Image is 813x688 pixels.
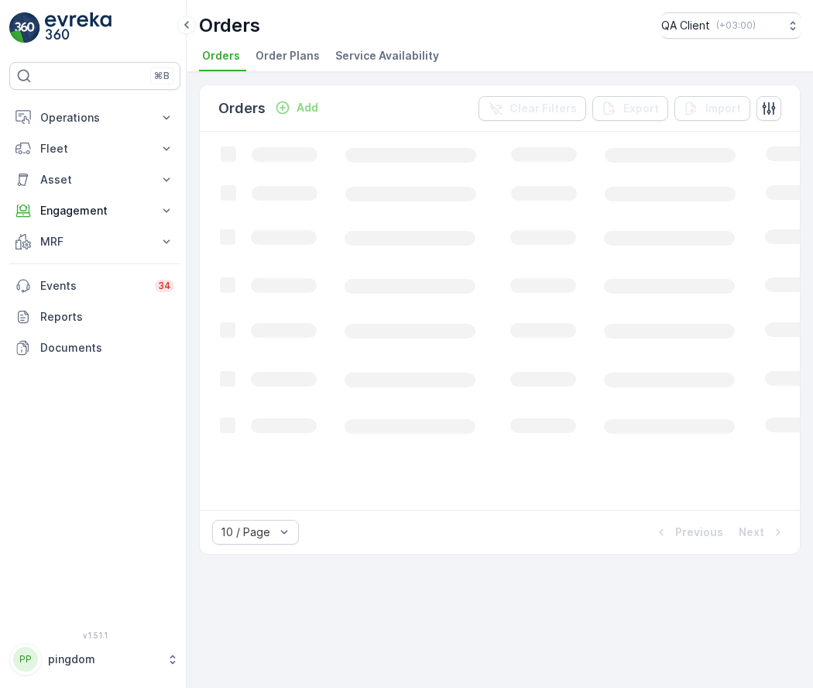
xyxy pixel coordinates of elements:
[592,96,668,121] button: Export
[45,12,111,43] img: logo_light-DOdMpM7g.png
[335,48,439,64] span: Service Availability
[202,48,240,64] span: Orders
[256,48,320,64] span: Order Plans
[199,13,260,38] p: Orders
[661,12,801,39] button: QA Client(+03:00)
[716,19,756,32] p: ( +03:00 )
[218,98,266,119] p: Orders
[9,332,180,363] a: Documents
[158,280,171,292] p: 34
[40,340,174,356] p: Documents
[48,652,159,667] p: pingdom
[9,164,180,195] button: Asset
[652,523,725,542] button: Previous
[40,278,146,294] p: Events
[13,647,38,672] div: PP
[479,96,586,121] button: Clear Filters
[739,525,764,540] p: Next
[40,172,149,187] p: Asset
[9,631,180,640] span: v 1.51.1
[9,270,180,301] a: Events34
[40,203,149,218] p: Engagement
[9,102,180,133] button: Operations
[40,110,149,126] p: Operations
[40,234,149,249] p: MRF
[9,195,180,226] button: Engagement
[9,133,180,164] button: Fleet
[40,309,174,325] p: Reports
[269,98,324,117] button: Add
[674,96,750,121] button: Import
[154,70,170,82] p: ⌘B
[40,141,149,157] p: Fleet
[297,100,318,115] p: Add
[705,101,741,116] p: Import
[737,523,787,542] button: Next
[661,18,710,33] p: QA Client
[9,226,180,257] button: MRF
[9,301,180,332] a: Reports
[675,525,723,540] p: Previous
[509,101,577,116] p: Clear Filters
[9,643,180,676] button: PPpingdom
[9,12,40,43] img: logo
[623,101,659,116] p: Export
